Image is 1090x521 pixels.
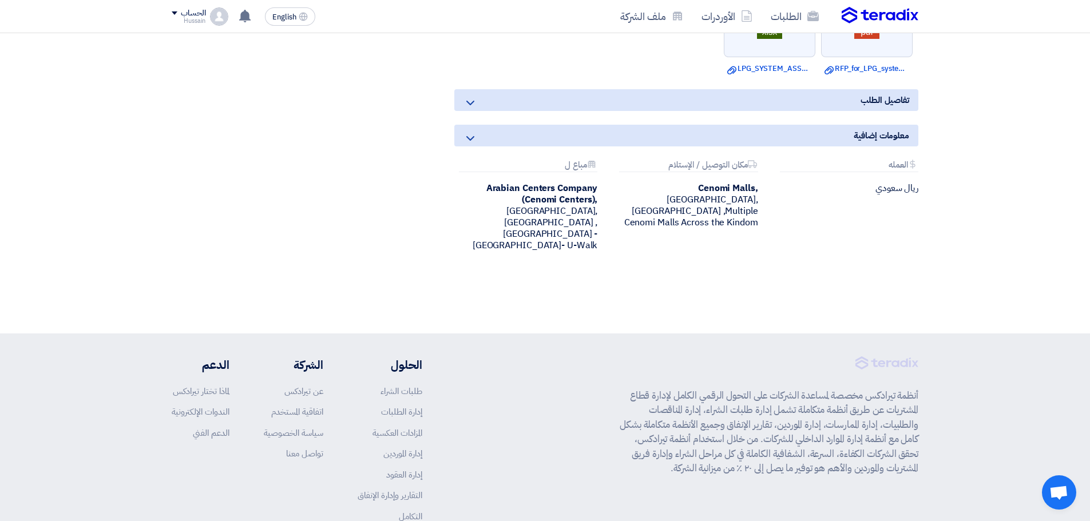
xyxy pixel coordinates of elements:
[459,160,597,172] div: مباع ل
[286,447,323,460] a: تواصل معنا
[486,181,598,206] b: Arabian Centers Company (Cenomi Centers),
[172,18,205,24] div: Hussain
[272,13,296,21] span: English
[762,3,828,30] a: الطلبات
[861,94,909,106] span: تفاصيل الطلب
[284,385,323,397] a: عن تيرادكس
[173,385,229,397] a: لماذا تختار تيرادكس
[265,7,315,26] button: English
[264,427,323,439] a: سياسة الخصوصية
[386,468,422,481] a: إدارة العقود
[372,427,422,439] a: المزادات العكسية
[193,427,229,439] a: الدعم الفني
[271,405,323,418] a: اتفاقية المستخدم
[172,405,229,418] a: الندوات الإلكترونية
[615,182,758,228] div: [GEOGRAPHIC_DATA], [GEOGRAPHIC_DATA] ,Multiple Cenomi Malls Across the Kindom
[698,181,758,195] b: Cenomi Malls,
[775,182,918,194] div: ريال سعودي
[780,160,918,172] div: العمله
[172,356,229,373] li: الدعم
[358,489,422,502] a: التقارير وإدارة الإنفاق
[620,388,918,476] p: أنظمة تيرادكس مخصصة لمساعدة الشركات على التحول الرقمي الكامل لإدارة قطاع المشتريات عن طريق أنظمة ...
[1042,475,1076,510] div: دردشة مفتوحة
[358,356,422,373] li: الحلول
[264,356,323,373] li: الشركة
[454,182,597,251] div: [GEOGRAPHIC_DATA], [GEOGRAPHIC_DATA] ,[GEOGRAPHIC_DATA] - [GEOGRAPHIC_DATA]- U-Walk
[210,7,228,26] img: profile_test.png
[611,3,692,30] a: ملف الشركة
[692,3,762,30] a: الأوردرات
[825,63,909,74] a: RFP_for_LPG_system_Planned_Preventive_Maintenance__Repair_Services.pdf
[842,7,918,24] img: Teradix logo
[727,63,812,74] a: LPG_SYSTEM_ASSET_LIST.xlsx
[181,9,205,18] div: الحساب
[383,447,422,460] a: إدارة الموردين
[854,129,909,142] span: معلومات إضافية
[619,160,758,172] div: مكان التوصيل / الإستلام
[381,405,422,418] a: إدارة الطلبات
[380,385,422,397] a: طلبات الشراء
